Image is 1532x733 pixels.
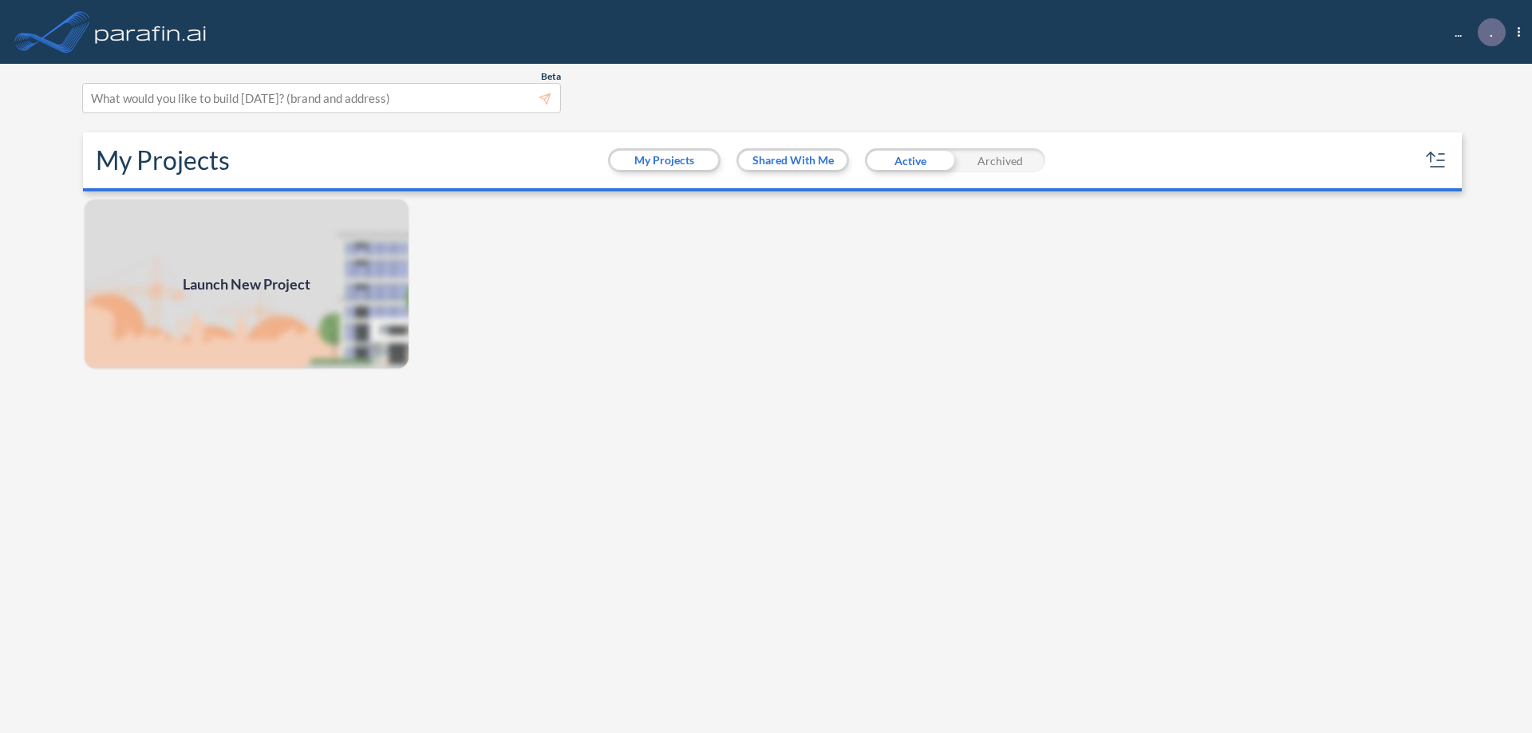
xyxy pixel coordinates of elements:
[96,145,230,175] h2: My Projects
[83,198,410,370] a: Launch New Project
[1431,18,1520,46] div: ...
[83,198,410,370] img: add
[1423,148,1449,173] button: sort
[610,151,718,170] button: My Projects
[955,148,1045,172] div: Archived
[865,148,955,172] div: Active
[739,151,847,170] button: Shared With Me
[92,16,210,48] img: logo
[1490,25,1493,39] p: .
[541,70,561,83] span: Beta
[183,274,310,295] span: Launch New Project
